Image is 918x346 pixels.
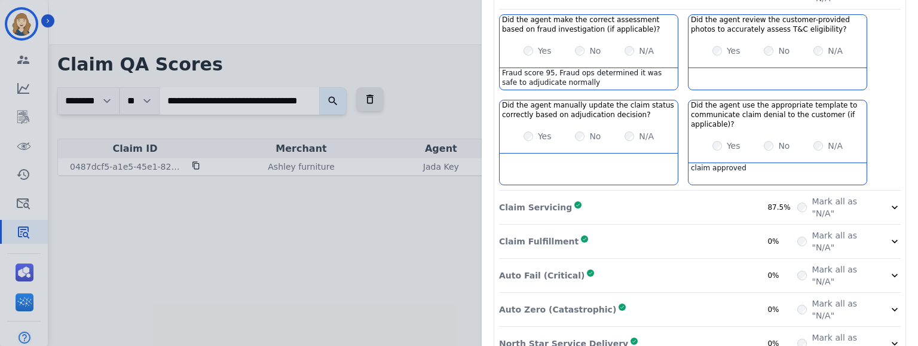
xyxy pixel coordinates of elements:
div: 0% [767,237,797,246]
div: 0% [767,271,797,280]
label: No [778,140,790,152]
div: claim approved [688,163,867,185]
label: Yes [727,140,740,152]
label: N/A [639,45,654,57]
p: Claim Servicing [499,201,572,213]
div: Fraud score 95, Fraud ops determined it was safe to adjudicate normally [500,68,678,90]
label: No [589,130,601,142]
label: N/A [639,130,654,142]
p: Claim Fulfillment [499,235,579,247]
label: Yes [727,45,740,57]
p: Auto Fail (Critical) [499,270,585,281]
label: No [778,45,790,57]
div: 87.5% [767,203,797,212]
label: Yes [538,45,552,57]
label: Mark all as "N/A" [812,264,874,287]
label: N/A [828,140,843,152]
label: Yes [538,130,552,142]
p: Auto Zero (Catastrophic) [499,304,616,316]
h3: Did the agent make the correct assessment based on fraud investigation (if applicable)? [502,15,675,34]
label: N/A [828,45,843,57]
h3: Did the agent review the customer-provided photos to accurately assess T&C eligibility? [691,15,864,34]
label: Mark all as "N/A" [812,298,874,321]
label: Mark all as "N/A" [812,229,874,253]
label: Mark all as "N/A" [812,195,874,219]
h3: Did the agent manually update the claim status correctly based on adjudication decision? [502,100,675,120]
h3: Did the agent use the appropriate template to communicate claim denial to the customer (if applic... [691,100,864,129]
div: 0% [767,305,797,314]
label: No [589,45,601,57]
